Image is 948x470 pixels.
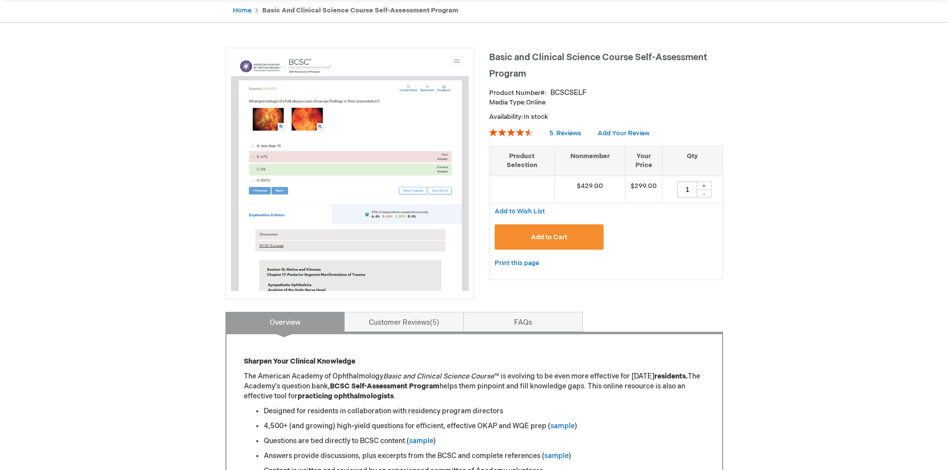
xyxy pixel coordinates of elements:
[383,372,494,380] em: Basic and Clinical Science Course
[654,372,688,380] strong: residents.
[556,129,581,137] span: Reviews
[554,176,626,203] td: $429.00
[697,182,712,190] div: +
[489,52,707,79] span: Basic and Clinical Science Course Self-Assessment Program
[544,452,569,460] a: sample
[244,357,355,366] strong: Sharpen Your Clinical Knowledge
[489,98,526,106] strong: Media Type:
[264,451,705,461] li: Answers provide discussions, plus excerpts from the BCSC and complete references ( )
[550,422,575,430] a: sample
[550,88,587,98] div: BCSCSELF
[662,146,723,176] th: Qty
[262,6,458,14] strong: Basic and Clinical Science Course Self-Assessment Program
[409,437,433,445] a: sample
[677,182,697,197] input: Qty
[463,312,583,332] a: FAQs
[298,392,394,400] strong: practicing ophthalmologists
[598,129,649,137] a: Add Your Review
[489,98,723,107] p: Online
[626,176,662,203] td: $299.00
[430,318,439,327] span: 5
[495,207,545,215] a: Add to Wish List
[626,146,662,176] th: Your Price
[549,129,553,137] span: 5
[495,257,539,270] a: Print this page
[489,112,723,122] p: Availability:
[489,128,533,136] div: 92%
[231,53,469,291] img: Basic and Clinical Science Course Self-Assessment Program
[524,113,548,121] span: In stock
[264,436,705,446] li: Questions are tied directly to BCSC content ( )
[225,312,345,332] a: Overview
[264,406,705,416] li: Designed for residents in collaboration with residency program directors
[697,189,712,197] div: -
[490,146,555,176] th: Product Selection
[531,233,567,241] span: Add to Cart
[554,146,626,176] th: Nonmember
[233,6,251,14] a: Home
[344,312,464,332] a: Customer Reviews5
[264,421,705,431] li: 4,500+ (and growing) high-yield questions for efficient, effective OKAP and WQE prep ( )
[549,129,583,137] a: 5 Reviews
[495,224,604,250] button: Add to Cart
[489,89,546,97] strong: Product Number
[330,382,439,390] strong: BCSC Self-Assessment Program
[244,372,705,401] p: The American Academy of Ophthalmology ™ is evolving to be even more effective for [DATE] The Acad...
